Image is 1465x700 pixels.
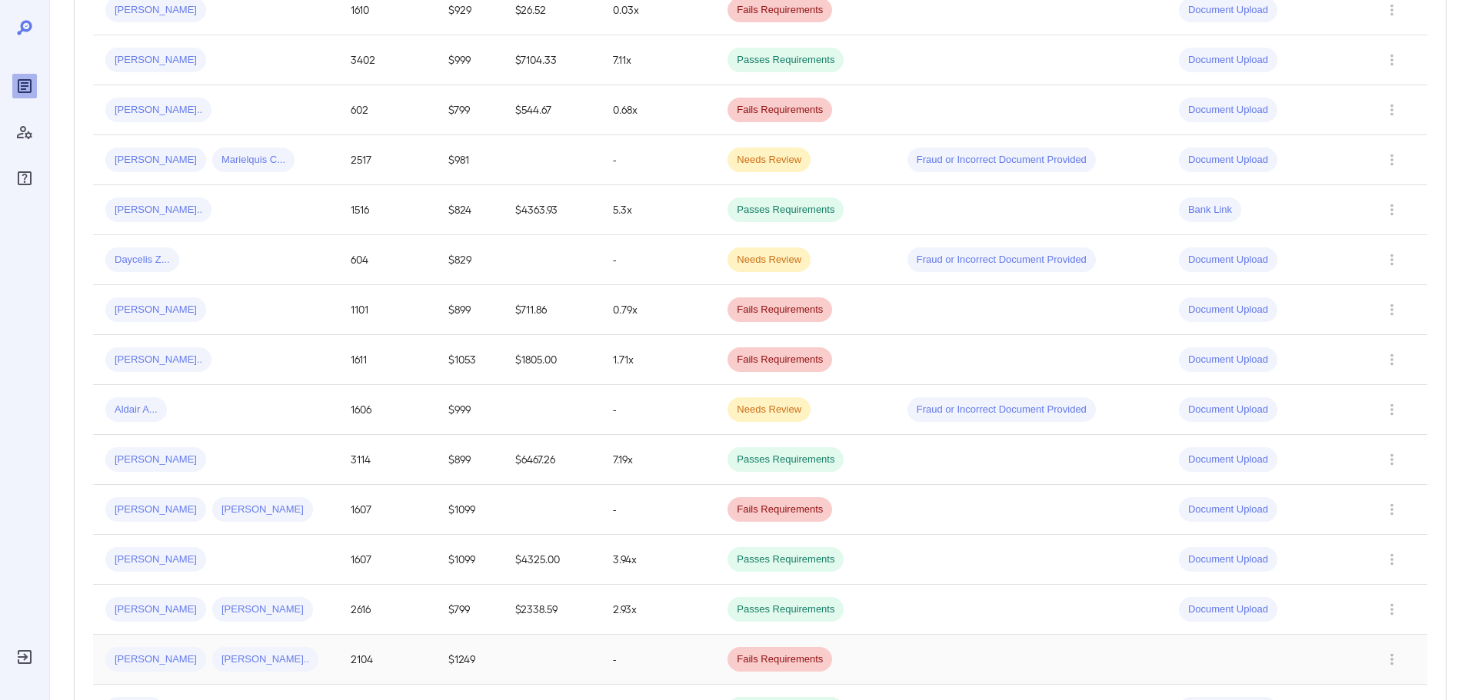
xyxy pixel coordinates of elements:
td: 1101 [338,285,436,335]
span: [PERSON_NAME] [212,503,313,517]
button: Row Actions [1380,148,1404,172]
span: [PERSON_NAME] [212,602,313,617]
button: Row Actions [1380,297,1404,322]
span: Fails Requirements [728,503,832,517]
td: 1611 [338,335,436,385]
td: $899 [436,435,503,485]
span: Passes Requirements [728,203,844,217]
td: $6467.26 [503,435,601,485]
span: Document Upload [1179,353,1277,367]
span: [PERSON_NAME].. [105,353,211,367]
span: Fraud or Incorrect Document Provided [907,253,1096,267]
span: [PERSON_NAME] [105,602,206,617]
td: $4363.93 [503,185,601,235]
td: - [601,485,715,535]
td: $1099 [436,485,503,535]
button: Row Actions [1380,98,1404,122]
span: Bank Link [1179,203,1241,217]
td: 1607 [338,485,436,535]
td: $1249 [436,635,503,685]
div: Log Out [12,645,37,669]
button: Row Actions [1380,197,1404,222]
td: 2616 [338,585,436,635]
span: Document Upload [1179,503,1277,517]
td: $799 [436,85,503,135]
td: 0.79x [601,285,715,335]
span: Fails Requirements [728,652,832,667]
button: Row Actions [1380,547,1404,572]
td: $999 [436,35,503,85]
span: Fraud or Incorrect Document Provided [907,153,1096,168]
td: - [601,385,715,435]
div: Manage Users [12,120,37,144]
td: - [601,635,715,685]
span: Fails Requirements [728,3,832,18]
td: - [601,135,715,185]
span: Document Upload [1179,3,1277,18]
div: Reports [12,74,37,98]
td: 3402 [338,35,436,85]
td: 1607 [338,535,436,585]
button: Row Actions [1380,597,1404,622]
td: 0.68x [601,85,715,135]
td: $4325.00 [503,535,601,585]
span: [PERSON_NAME] [105,3,206,18]
td: $829 [436,235,503,285]
span: Needs Review [728,253,811,267]
td: $1053 [436,335,503,385]
td: $7104.33 [503,35,601,85]
span: [PERSON_NAME].. [212,652,318,667]
td: - [601,235,715,285]
span: Passes Requirements [728,552,844,567]
span: Document Upload [1179,153,1277,168]
span: Fails Requirements [728,303,832,317]
td: $544.67 [503,85,601,135]
td: $981 [436,135,503,185]
span: Fraud or Incorrect Document Provided [907,403,1096,417]
span: Passes Requirements [728,453,844,467]
td: $799 [436,585,503,635]
button: Row Actions [1380,48,1404,72]
td: 602 [338,85,436,135]
button: Row Actions [1380,447,1404,472]
td: 2104 [338,635,436,685]
span: [PERSON_NAME] [105,503,206,517]
span: Document Upload [1179,453,1277,467]
span: Aldair A... [105,403,167,417]
button: Row Actions [1380,497,1404,522]
td: 604 [338,235,436,285]
td: $1805.00 [503,335,601,385]
span: [PERSON_NAME].. [105,203,211,217]
td: $899 [436,285,503,335]
span: Document Upload [1179,253,1277,267]
span: Document Upload [1179,403,1277,417]
td: 5.3x [601,185,715,235]
td: 1606 [338,385,436,435]
span: Document Upload [1179,552,1277,567]
button: Row Actions [1380,347,1404,372]
span: Document Upload [1179,602,1277,617]
td: $711.86 [503,285,601,335]
td: 7.19x [601,435,715,485]
span: Document Upload [1179,103,1277,118]
td: 1516 [338,185,436,235]
td: $2338.59 [503,585,601,635]
button: Row Actions [1380,247,1404,272]
td: $1099 [436,535,503,585]
span: Document Upload [1179,303,1277,317]
span: Fails Requirements [728,103,832,118]
td: 3.94x [601,535,715,585]
span: Passes Requirements [728,53,844,68]
span: [PERSON_NAME] [105,53,206,68]
span: Needs Review [728,153,811,168]
span: Fails Requirements [728,353,832,367]
span: Document Upload [1179,53,1277,68]
button: Row Actions [1380,647,1404,672]
td: 2.93x [601,585,715,635]
span: [PERSON_NAME] [105,303,206,317]
span: [PERSON_NAME].. [105,103,211,118]
span: [PERSON_NAME] [105,153,206,168]
span: [PERSON_NAME] [105,552,206,567]
td: 3114 [338,435,436,485]
button: Row Actions [1380,397,1404,422]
